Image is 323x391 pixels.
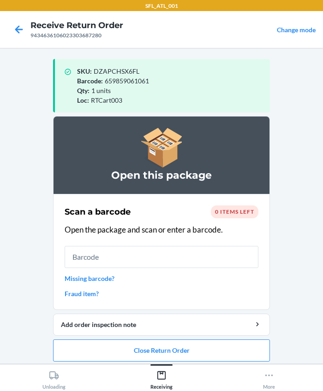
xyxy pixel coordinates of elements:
button: Close Return Order [53,339,270,362]
span: Loc : [77,96,89,104]
span: SKU : [77,67,92,75]
a: Missing barcode? [65,274,258,283]
div: 9434636106023303687280 [30,31,123,40]
button: Add order inspection note [53,314,270,336]
a: Change mode [277,26,316,34]
h2: Scan a barcode [65,206,131,218]
a: Fraud item? [65,289,258,298]
span: 659859061061 [105,77,149,85]
p: Open the package and scan or enter a barcode. [65,224,258,236]
div: More [263,367,275,390]
p: SFL_ATL_001 [145,2,178,10]
div: Receiving [150,367,173,390]
button: Receiving [108,364,215,390]
div: Add order inspection note [61,320,262,329]
span: 1 units [91,87,111,94]
input: Barcode [65,246,258,268]
h4: Receive Return Order [30,19,123,31]
span: Qty : [77,87,90,94]
button: More [215,364,323,390]
h3: Open this package [65,168,258,183]
span: Barcode : [77,77,103,85]
span: RTCart003 [91,96,122,104]
div: Unloading [42,367,66,390]
span: 0 items left [215,208,254,215]
span: DZAPCHSX6FL [94,67,139,75]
